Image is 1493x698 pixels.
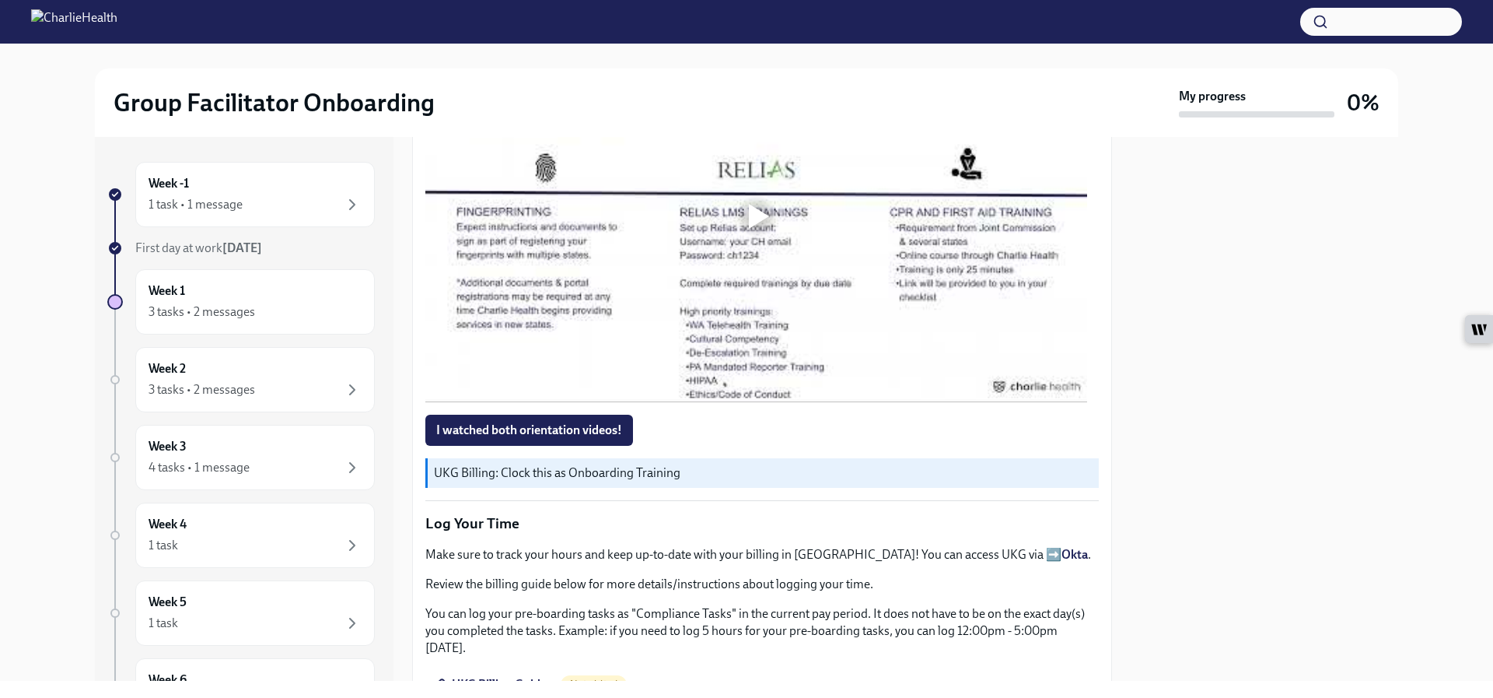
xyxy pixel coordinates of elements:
p: You can log your pre-boarding tasks as "Compliance Tasks" in the current pay period. It does not ... [425,605,1099,657]
a: Week 13 tasks • 2 messages [107,269,375,335]
p: UKG Billing: Clock this as Onboarding Training [434,465,1093,482]
h6: Week 2 [149,360,186,377]
a: Week 51 task [107,580,375,646]
span: I watched both orientation videos! [436,423,622,438]
p: Make sure to track your hours and keep up-to-date with your billing in [GEOGRAPHIC_DATA]! You can... [425,546,1099,563]
p: Log Your Time [425,514,1099,534]
strong: [DATE] [222,240,262,255]
h6: Week 5 [149,594,187,611]
div: 1 task [149,537,178,554]
div: 1 task [149,615,178,632]
span: Not visited [561,679,627,690]
a: Okta [1061,547,1088,562]
div: 1 task • 1 message [149,196,243,213]
p: Review the billing guide below for more details/instructions about logging your time. [425,576,1099,593]
a: Week 41 task [107,503,375,568]
h2: Group Facilitator Onboarding [114,87,435,118]
h6: Week 4 [149,516,187,533]
h6: Week 3 [149,438,187,455]
a: First day at work[DATE] [107,240,375,257]
span: UKG Billing Guide [436,677,547,693]
h3: 0% [1347,89,1379,117]
div: 3 tasks • 2 messages [149,303,255,321]
a: Week 34 tasks • 1 message [107,425,375,490]
a: Week 23 tasks • 2 messages [107,347,375,412]
h6: Week 6 [149,672,187,689]
a: Week -11 task • 1 message [107,162,375,227]
span: First day at work [135,240,262,255]
strong: My progress [1179,88,1246,105]
h6: Week -1 [149,175,189,192]
h6: Week 1 [149,282,185,300]
img: CharlieHealth [31,9,117,34]
button: I watched both orientation videos! [425,415,633,446]
div: 3 tasks • 2 messages [149,381,255,398]
div: 4 tasks • 1 message [149,459,250,476]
